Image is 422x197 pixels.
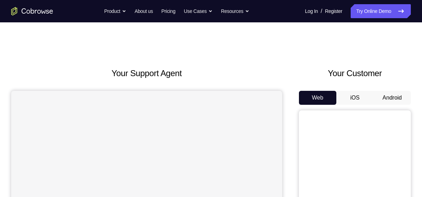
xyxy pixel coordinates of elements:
a: Register [325,4,342,18]
button: Android [373,91,411,105]
button: Web [299,91,336,105]
button: Product [104,4,126,18]
a: Go to the home page [11,7,53,15]
button: Use Cases [184,4,213,18]
a: Pricing [161,4,175,18]
span: / [321,7,322,15]
a: Log In [305,4,318,18]
a: Try Online Demo [351,4,411,18]
button: Resources [221,4,249,18]
h2: Your Customer [299,67,411,80]
a: About us [135,4,153,18]
h2: Your Support Agent [11,67,282,80]
button: iOS [336,91,374,105]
